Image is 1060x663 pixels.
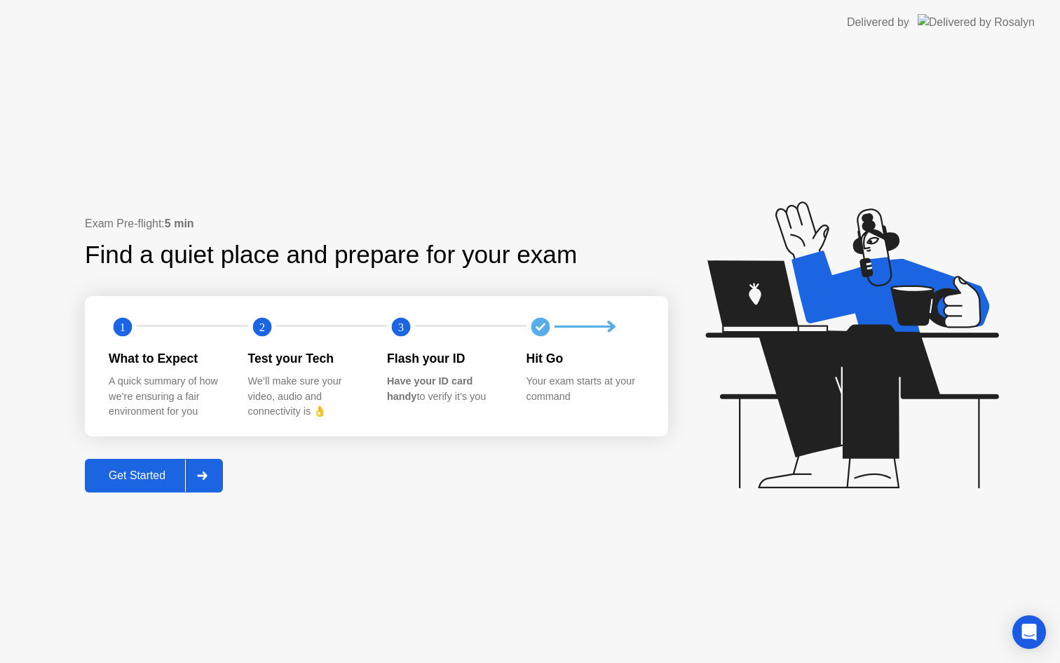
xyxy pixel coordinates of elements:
div: Your exam starts at your command [526,374,644,404]
img: Delivered by Rosalyn [918,14,1035,30]
div: Flash your ID [387,349,504,368]
div: A quick summary of how we’re ensuring a fair environment for you [109,374,226,420]
div: Test your Tech [248,349,365,368]
div: Find a quiet place and prepare for your exam [85,236,579,274]
div: We’ll make sure your video, audio and connectivity is 👌 [248,374,365,420]
div: Exam Pre-flight: [85,215,668,232]
text: 3 [398,320,404,333]
text: 1 [120,320,125,333]
text: 2 [259,320,264,333]
div: Delivered by [847,14,909,31]
div: Open Intercom Messenger [1012,615,1046,649]
div: Hit Go [526,349,644,368]
button: Get Started [85,459,223,493]
div: Get Started [89,469,185,482]
div: to verify it’s you [387,374,504,404]
div: What to Expect [109,349,226,368]
b: Have your ID card handy [387,375,473,402]
b: 5 min [165,217,194,229]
